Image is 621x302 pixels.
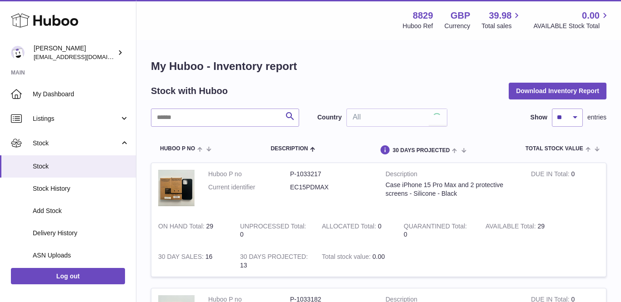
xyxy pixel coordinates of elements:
[386,170,517,181] strong: Description
[403,22,433,30] div: Huboo Ref
[33,90,129,99] span: My Dashboard
[486,223,537,232] strong: AVAILABLE Total
[315,215,397,246] td: 0
[481,10,522,30] a: 39.98 Total sales
[451,10,470,22] strong: GBP
[158,170,195,206] img: product image
[526,146,583,152] span: Total stock value
[151,59,606,74] h1: My Huboo - Inventory report
[240,253,308,262] strong: 30 DAYS PROJECTED
[393,148,450,153] span: 30 DAYS PROJECTED
[158,223,206,232] strong: ON HAND Total
[479,215,561,246] td: 29
[404,231,407,238] span: 0
[11,268,125,284] a: Log out
[33,139,120,148] span: Stock
[34,44,115,61] div: [PERSON_NAME]
[208,183,290,192] dt: Current identifier
[531,113,547,122] label: Show
[33,184,129,193] span: Stock History
[531,170,571,180] strong: DUE IN Total
[233,246,315,277] td: 13
[582,10,600,22] span: 0.00
[489,10,511,22] span: 39.98
[290,170,372,178] dd: P-1033217
[158,253,205,262] strong: 30 DAY SALES
[240,223,306,232] strong: UNPROCESSED Total
[11,46,25,59] img: commandes@kpmatech.com
[34,53,134,60] span: [EMAIL_ADDRESS][DOMAIN_NAME]
[386,181,517,198] div: Case iPhone 15 Pro Max and 2 protective screens - Silicone - Black
[208,170,290,178] dt: Huboo P no
[33,251,129,260] span: ASN Uploads
[524,163,606,215] td: 0
[33,114,120,123] span: Listings
[587,113,606,122] span: entries
[233,215,315,246] td: 0
[372,253,385,260] span: 0.00
[33,229,129,238] span: Delivery History
[445,22,471,30] div: Currency
[160,146,195,152] span: Huboo P no
[290,183,372,192] dd: EC15PDMAX
[270,146,308,152] span: Description
[33,162,129,171] span: Stock
[509,83,606,99] button: Download Inventory Report
[322,223,378,232] strong: ALLOCATED Total
[404,223,467,232] strong: QUARANTINED Total
[533,22,610,30] span: AVAILABLE Stock Total
[33,207,129,215] span: Add Stock
[151,215,233,246] td: 29
[481,22,522,30] span: Total sales
[151,246,233,277] td: 16
[151,85,228,97] h2: Stock with Huboo
[413,10,433,22] strong: 8829
[317,113,342,122] label: Country
[533,10,610,30] a: 0.00 AVAILABLE Stock Total
[322,253,372,262] strong: Total stock value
